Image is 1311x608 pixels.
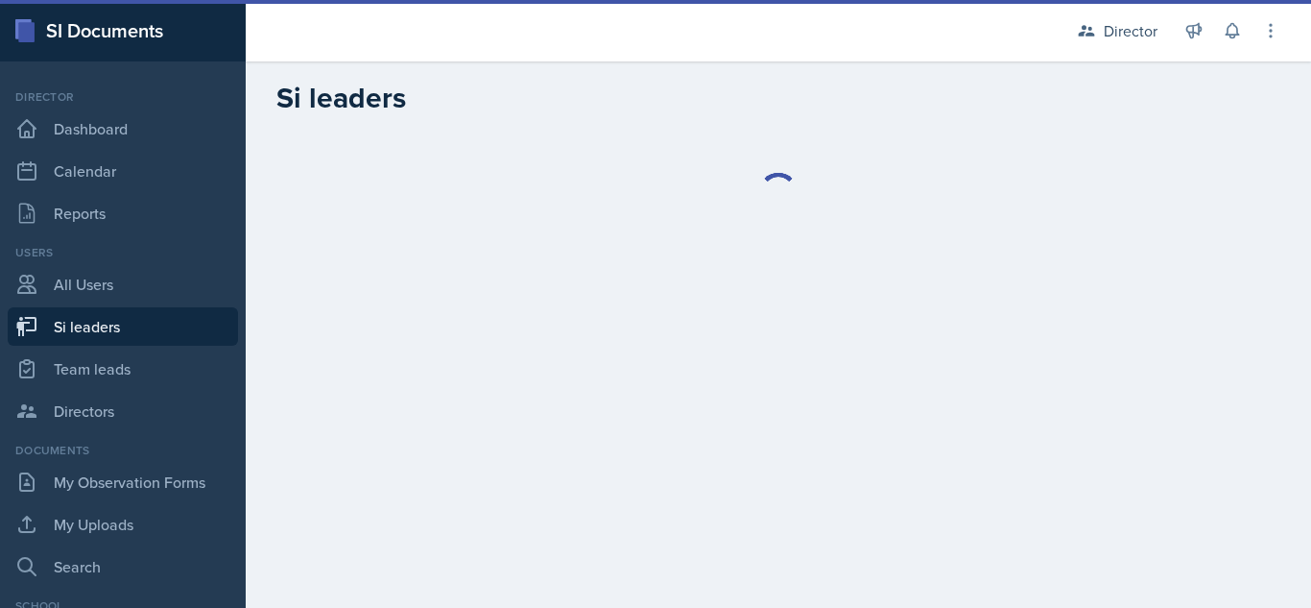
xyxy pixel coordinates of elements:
[8,88,238,106] div: Director
[8,194,238,232] a: Reports
[8,463,238,501] a: My Observation Forms
[8,109,238,148] a: Dashboard
[8,265,238,304] a: All Users
[276,81,406,115] h2: Si leaders
[8,505,238,544] a: My Uploads
[8,244,238,261] div: Users
[8,307,238,346] a: Si leaders
[8,547,238,586] a: Search
[8,442,238,459] div: Documents
[8,392,238,430] a: Directors
[8,152,238,190] a: Calendar
[1104,19,1157,42] div: Director
[8,350,238,388] a: Team leads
